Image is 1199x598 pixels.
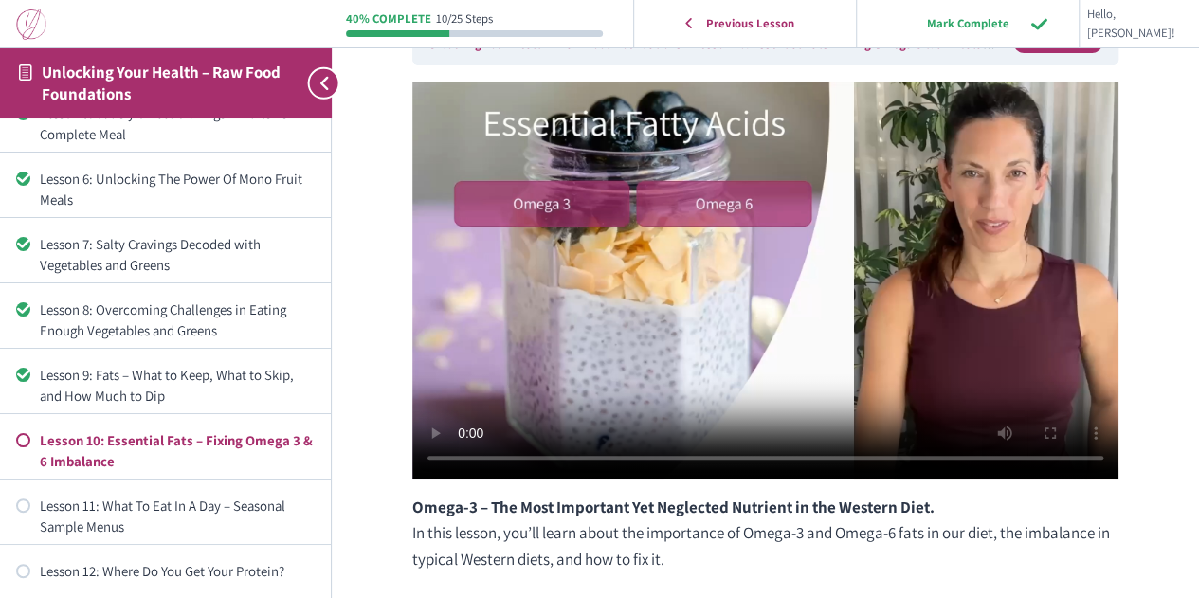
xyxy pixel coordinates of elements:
a: Completed Lesson 7: Salty Cravings Decoded with Vegetables and Greens [16,234,315,275]
strong: Omega-3 – The Most Important Yet Neglected Nutrient in the Western Diet. [412,497,935,517]
div: 10/25 Steps [436,13,493,26]
div: Lesson 12: Where Do You Get Your Protein? [40,561,315,581]
span: Previous Lesson [694,16,807,31]
div: Completed [16,302,30,317]
div: Completed [16,368,30,382]
div: Completed [16,172,30,186]
div: Lesson 6: Unlocking The Power Of Mono Fruit Meals [40,169,315,209]
div: Completed [16,237,30,251]
div: Lesson 8: Overcoming Challenges in Eating Enough Vegetables and Greens [40,299,315,340]
input: Mark Complete [878,4,1058,43]
div: Lesson 11: What To Eat In A Day – Seasonal Sample Menus [40,496,315,536]
div: Lesson 5: Satisfy Sweet Cravings – Fruits As A Complete Meal [40,103,315,144]
a: Unlocking Your Health – Raw Food Foundations [428,36,681,52]
div: Not started [16,433,30,447]
span: Hello, [PERSON_NAME]! [1087,5,1175,44]
div: 40% Complete [346,13,431,26]
a: Not started Lesson 11: What To Eat In A Day – Seasonal Sample Menus [16,496,315,536]
div: Lesson 9: Fats – What to Keep, What to Skip, and How Much to Dip [40,365,315,406]
a: Completed Lesson 5: Satisfy Sweet Cravings – Fruits As A Complete Meal [16,103,315,144]
div: Lesson 7: Salty Cravings Decoded with Vegetables and Greens [40,234,315,275]
a: Not started Lesson 10: Essential Fats – Fixing Omega 3 & 6 Imbalance [16,430,315,471]
a: Completed Lesson 9: Fats – What to Keep, What to Skip, and How Much to Dip [16,365,315,406]
a: Unlocking Your Health – Raw Food Foundations [42,62,281,104]
a: Completed Lesson 8: Overcoming Challenges in Eating Enough Vegetables and Greens [16,299,315,340]
div: Not started [16,564,30,578]
a: Previous Lesson [639,4,850,43]
button: Toggle sidebar navigation [298,47,332,118]
div: Not started [16,498,30,513]
a: Completed Lesson 6: Unlocking The Power Of Mono Fruit Meals [16,169,315,209]
div: Lesson 10: Essential Fats – Fixing Omega 3 & 6 Imbalance [40,430,315,471]
a: Not started Lesson 12: Where Do You Get Your Protein? [16,561,315,581]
